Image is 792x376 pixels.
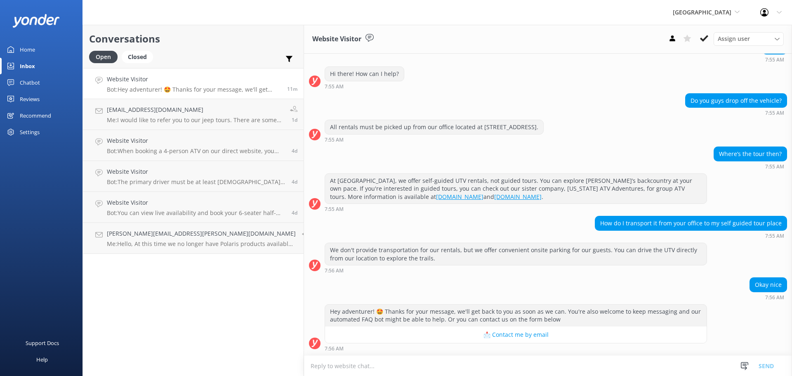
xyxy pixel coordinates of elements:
span: Aug 30 2025 07:56am (UTC -07:00) America/Phoenix [287,85,297,92]
button: 📩 Contact me by email [325,326,707,343]
strong: 7:55 AM [765,57,784,62]
div: Settings [20,124,40,140]
p: Bot: Hey adventurer! 🤩 Thanks for your message, we'll get back to you as soon as we can. You're a... [107,86,281,93]
strong: 7:56 AM [325,346,344,351]
span: Aug 28 2025 10:06am (UTC -07:00) America/Phoenix [292,116,297,123]
div: Chatbot [20,74,40,91]
a: [EMAIL_ADDRESS][DOMAIN_NAME]Me:I would like to refer you to our jeep tours. There are some awesom... [83,99,304,130]
div: Home [20,41,35,58]
div: Aug 30 2025 07:55am (UTC -07:00) America/Phoenix [762,57,787,62]
div: Aug 30 2025 07:56am (UTC -07:00) America/Phoenix [325,345,707,351]
div: Assign User [714,32,784,45]
a: Open [89,52,122,61]
div: Aug 30 2025 07:56am (UTC -07:00) America/Phoenix [750,294,787,300]
div: Inbox [20,58,35,74]
div: Help [36,351,48,368]
strong: 7:55 AM [325,137,344,142]
p: Bot: The primary driver must be at least [DEMOGRAPHIC_DATA] with a valid ID, and any additional d... [107,178,285,186]
div: Hey adventurer! 🤩 Thanks for your message, we'll get back to you as soon as we can. You're also w... [325,305,707,326]
p: Bot: You can view live availability and book your 6-seater half-day rental online at [URL][DOMAIN... [107,209,285,217]
a: Website VisitorBot:The primary driver must be at least [DEMOGRAPHIC_DATA] with a valid ID, and an... [83,161,304,192]
a: Website VisitorBot:When booking a 4-person ATV on our direct website, you select 1 vehicle to acc... [83,130,304,161]
a: [DOMAIN_NAME] [436,193,483,201]
p: Bot: When booking a 4-person ATV on our direct website, you select 1 vehicle to accommodate all 4... [107,147,285,155]
div: Aug 30 2025 07:55am (UTC -07:00) America/Phoenix [714,163,787,169]
p: Me: I would like to refer you to our jeep tours. There are some awesome tours, (pavement only) wh... [107,116,284,124]
h4: [EMAIL_ADDRESS][DOMAIN_NAME] [107,105,284,114]
h4: Website Visitor [107,136,285,145]
div: Do you guys drop off the vehicle? [686,94,787,108]
h2: Conversations [89,31,297,47]
h4: Website Visitor [107,198,285,207]
strong: 7:56 AM [765,295,784,300]
strong: 7:55 AM [765,111,784,116]
div: Aug 30 2025 07:55am (UTC -07:00) America/Phoenix [325,206,707,212]
span: Assign user [718,34,750,43]
h3: Website Visitor [312,34,361,45]
span: Aug 25 2025 03:48pm (UTC -07:00) America/Phoenix [292,209,297,216]
a: [DOMAIN_NAME] [494,193,542,201]
div: Recommend [20,107,51,124]
img: yonder-white-logo.png [12,14,60,28]
h4: Website Visitor [107,167,285,176]
div: Support Docs [26,335,59,351]
div: At [GEOGRAPHIC_DATA], we offer self-guided UTV rentals, not guided tours. You can explore [PERSON... [325,174,707,204]
span: Aug 25 2025 07:50pm (UTC -07:00) America/Phoenix [292,178,297,185]
h4: [PERSON_NAME][EMAIL_ADDRESS][PERSON_NAME][DOMAIN_NAME] [107,229,296,238]
div: Closed [122,51,153,63]
a: Website VisitorBot:You can view live availability and book your 6-seater half-day rental online a... [83,192,304,223]
a: [PERSON_NAME][EMAIL_ADDRESS][PERSON_NAME][DOMAIN_NAME]Me:Hello, At this time we no longer have Po... [83,223,304,254]
div: Aug 30 2025 07:55am (UTC -07:00) America/Phoenix [595,233,787,239]
div: Aug 30 2025 07:55am (UTC -07:00) America/Phoenix [685,110,787,116]
div: Open [89,51,118,63]
div: How do I transport it from your office to my self guided tour place [595,216,787,230]
strong: 7:55 AM [325,84,344,89]
span: [GEOGRAPHIC_DATA] [673,8,731,16]
div: Hi there! How can I help? [325,67,404,81]
span: Aug 25 2025 09:48pm (UTC -07:00) America/Phoenix [292,147,297,154]
strong: 7:56 AM [325,268,344,273]
a: Website VisitorBot:Hey adventurer! 🤩 Thanks for your message, we'll get back to you as soon as we... [83,68,304,99]
h4: Website Visitor [107,75,281,84]
div: Aug 30 2025 07:55am (UTC -07:00) America/Phoenix [325,83,404,89]
div: Where’s the tour then? [714,147,787,161]
div: Reviews [20,91,40,107]
div: We don't provide transportation for our rentals, but we offer convenient onsite parking for our g... [325,243,707,265]
a: Closed [122,52,157,61]
strong: 7:55 AM [765,234,784,239]
p: Me: Hello, At this time we no longer have Polaris products available, only Honda Talons. [107,240,296,248]
strong: 7:55 AM [765,164,784,169]
div: Aug 30 2025 07:55am (UTC -07:00) America/Phoenix [325,137,544,142]
strong: 7:55 AM [325,207,344,212]
div: All rentals must be picked up from our office located at [STREET_ADDRESS]. [325,120,543,134]
div: Aug 30 2025 07:56am (UTC -07:00) America/Phoenix [325,267,707,273]
div: Okay nice [750,278,787,292]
